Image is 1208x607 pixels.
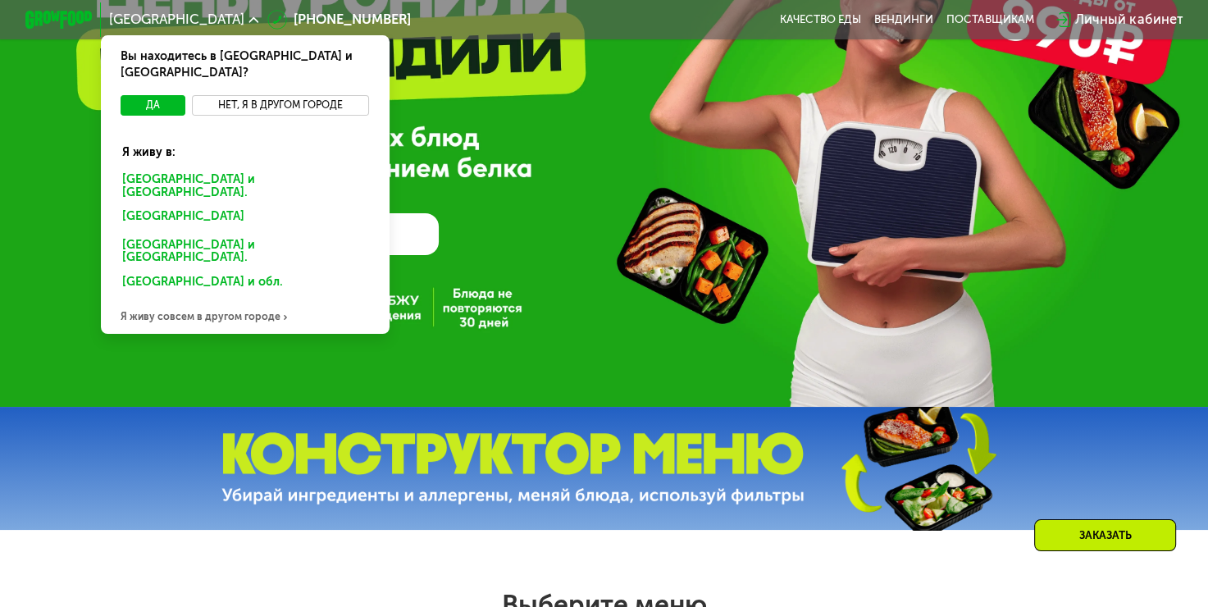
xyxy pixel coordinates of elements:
div: Личный кабинет [1075,10,1183,30]
div: [GEOGRAPHIC_DATA] и [GEOGRAPHIC_DATA]. [111,234,379,269]
a: Вендинги [874,13,933,26]
div: поставщикам [946,13,1034,26]
button: Нет, я в другом городе [192,95,369,116]
div: Я живу совсем в другом городе [101,300,390,334]
a: [PHONE_NUMBER] [267,10,412,30]
button: Да [121,95,185,116]
div: [GEOGRAPHIC_DATA] и обл. [111,271,372,298]
div: [GEOGRAPHIC_DATA] [111,205,372,232]
a: Качество еды [780,13,861,26]
div: Заказать [1034,519,1176,551]
div: [GEOGRAPHIC_DATA] и [GEOGRAPHIC_DATA]. [111,168,379,203]
div: Вы находитесь в [GEOGRAPHIC_DATA] и [GEOGRAPHIC_DATA]? [101,35,390,96]
span: [GEOGRAPHIC_DATA] [109,13,244,26]
div: Я живу в: [111,131,379,162]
